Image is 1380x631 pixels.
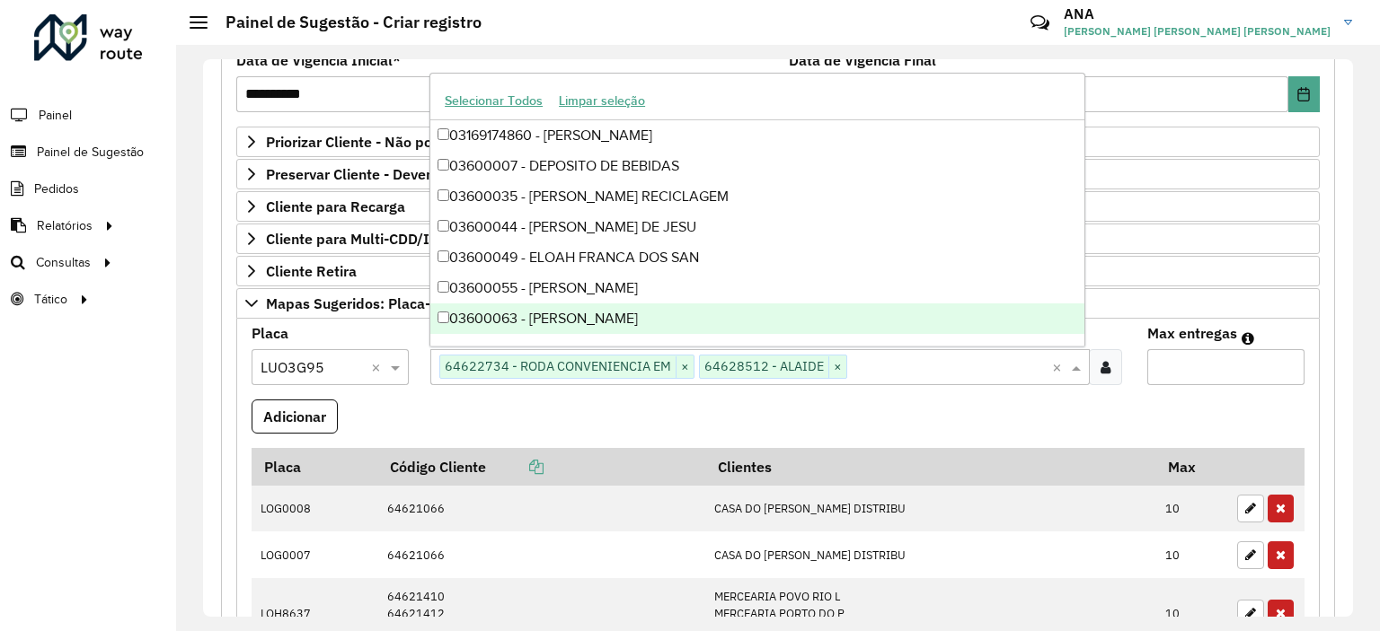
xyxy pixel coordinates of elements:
[1052,356,1067,378] span: Clear all
[1156,531,1228,578] td: 10
[705,448,1156,486] th: Clientes
[430,334,1084,364] div: 03600137 - SHIRLEI DA
[236,288,1320,319] a: Mapas Sugeridos: Placa-Cliente
[266,232,519,246] span: Cliente para Multi-CDD/Internalização
[34,180,79,198] span: Pedidos
[1147,322,1237,344] label: Max entregas
[266,199,405,214] span: Cliente para Recarga
[828,356,846,378] span: ×
[371,356,386,378] span: Clear all
[266,264,357,278] span: Cliente Retira
[1064,5,1331,22] h3: ANA
[236,49,401,71] label: Data de Vigência Inicial
[430,120,1084,151] div: 03169174860 - [PERSON_NAME]
[236,256,1320,286] a: Cliente Retira
[486,458,544,476] a: Copiar
[700,355,828,377] span: 64628512 - ALAIDE
[236,159,1320,189] a: Preservar Cliente - Devem ficar no buffer, não roteirizar
[252,531,378,578] td: LOG0007
[430,303,1084,334] div: 03600063 - [PERSON_NAME]
[266,296,477,311] span: Mapas Sugeridos: Placa-Cliente
[430,181,1084,212] div: 03600035 - [PERSON_NAME] RECICLAGEM
[266,135,560,149] span: Priorizar Cliente - Não podem ficar no buffer
[430,273,1084,303] div: 03600055 - [PERSON_NAME]
[208,13,482,32] h2: Painel de Sugestão - Criar registro
[1156,486,1228,532] td: 10
[1064,23,1331,39] span: [PERSON_NAME] [PERSON_NAME] [PERSON_NAME]
[236,127,1320,157] a: Priorizar Cliente - Não podem ficar no buffer
[676,356,694,378] span: ×
[429,73,1085,346] ng-dropdown-panel: Options list
[440,355,676,377] span: 64622734 - RODA CONVENIENCIA EM
[430,212,1084,242] div: 03600044 - [PERSON_NAME] DE JESU
[266,167,632,181] span: Preservar Cliente - Devem ficar no buffer, não roteirizar
[34,290,67,309] span: Tático
[252,448,378,486] th: Placa
[252,399,338,434] button: Adicionar
[1242,331,1254,346] em: Máximo de clientes que serão colocados na mesma rota com os clientes informados
[252,322,288,344] label: Placa
[437,87,551,115] button: Selecionar Todos
[236,223,1320,254] a: Cliente para Multi-CDD/Internalização
[39,106,72,125] span: Painel
[378,448,705,486] th: Código Cliente
[37,216,93,235] span: Relatórios
[430,242,1084,273] div: 03600049 - ELOAH FRANCA DOS SAN
[1288,76,1320,112] button: Choose Date
[252,486,378,532] td: LOG0008
[705,531,1156,578] td: CASA DO [PERSON_NAME] DISTRIBU
[236,191,1320,222] a: Cliente para Recarga
[1021,4,1059,42] a: Contato Rápido
[430,151,1084,181] div: 03600007 - DEPOSITO DE BEBIDAS
[37,143,144,162] span: Painel de Sugestão
[1156,448,1228,486] th: Max
[705,486,1156,532] td: CASA DO [PERSON_NAME] DISTRIBU
[378,531,705,578] td: 64621066
[36,253,91,272] span: Consultas
[378,486,705,532] td: 64621066
[551,87,653,115] button: Limpar seleção
[789,49,936,71] label: Data de Vigência Final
